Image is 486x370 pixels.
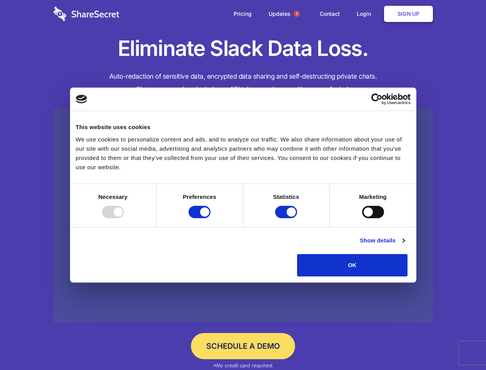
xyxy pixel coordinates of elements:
div: This website uses cookies [76,123,411,132]
h1: Eliminate Slack Data Loss. [53,35,433,62]
button: OK [297,254,408,276]
a: Sign Up [384,6,433,22]
strong: Preferences [183,193,216,200]
a: Schedule a Demo [191,333,295,359]
img: logo [76,95,87,103]
img: logo-wordmark-white-trans-d4663122ce5f474addd5e946df7df03e33cb6a1c49d2221995e7729f52c070b2.svg [53,7,119,21]
strong: Marketing [359,193,387,200]
a: Wistia video thumbnail [53,109,433,323]
a: Usercentrics Cookiebot - opens in a new window [343,93,411,105]
a: Show details [360,236,404,245]
em: *No credit card required. [213,362,273,368]
h4: Auto-redaction of sensitive data, encrypted data sharing and self-destructing private chats. Shar... [53,70,433,96]
strong: Necessary [99,193,128,200]
a: Contact [312,2,347,26]
a: Login [349,2,382,26]
strong: Statistics [273,193,299,200]
span: 1 [294,11,300,17]
div: We use cookies to personalize content and ads, and to analyze our traffic. We also share informat... [76,135,411,172]
a: Pricing [226,2,259,26]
